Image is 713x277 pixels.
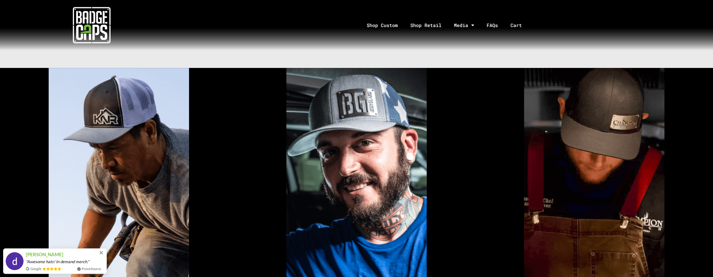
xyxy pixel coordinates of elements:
[26,259,104,264] span: "Awesome hats! In demand merch."
[82,266,101,271] a: ProveSource
[504,9,536,42] a: Cart
[183,9,713,42] nav: Menu
[360,9,404,42] a: Shop Custom
[447,9,480,42] a: Media
[73,6,111,44] img: badgecaps white logo with green acccent
[682,247,713,277] iframe: Chat Widget
[30,266,41,271] span: Google
[26,267,29,270] img: provesource review source
[404,9,447,42] a: Shop Retail
[6,252,24,270] img: provesource social proof notification image
[480,9,504,42] a: FAQs
[26,251,63,258] span: [PERSON_NAME]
